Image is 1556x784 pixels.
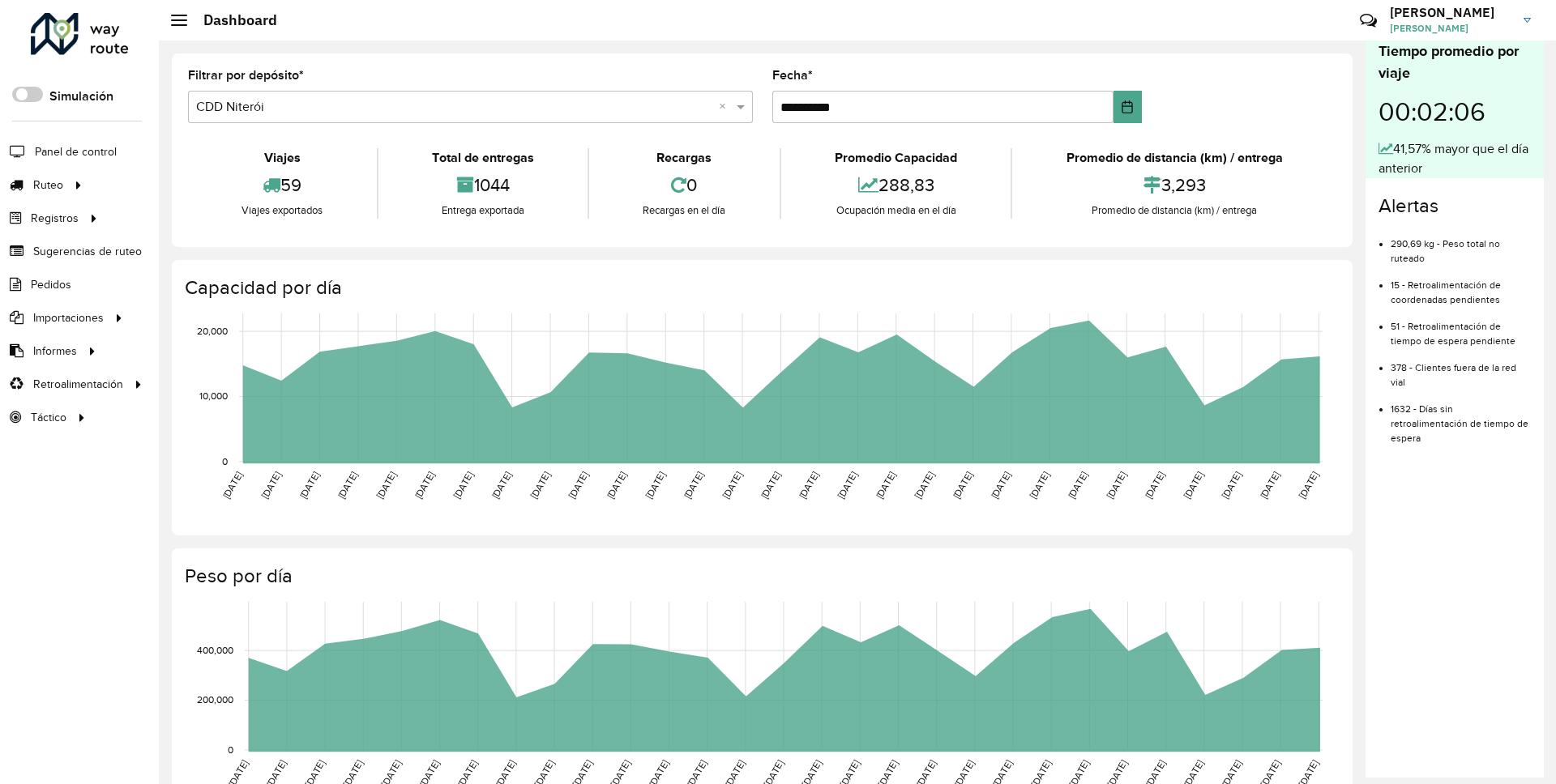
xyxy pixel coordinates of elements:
h4: Capacidad por día [185,276,1336,300]
div: Viajes exportados [192,202,373,219]
text: [DATE] [836,470,859,501]
span: Sugerencias de ruteo [33,243,142,260]
text: [DATE] [566,470,590,501]
div: 59 [192,168,373,202]
a: Contacto rápido [1351,3,1386,38]
text: [DATE] [528,470,552,501]
text: [DATE] [1066,470,1089,501]
text: [DATE] [643,470,667,501]
text: [DATE] [605,470,628,501]
span: Clear all [719,97,733,117]
div: Entrega exportada [383,202,584,219]
span: Registros [31,210,79,227]
span: Informes [33,343,77,360]
label: Simulación [49,87,113,106]
label: Filtrar por depósito [188,66,304,85]
span: Importaciones [33,309,104,326]
div: 41,57% mayor que el día anterior [1379,139,1531,178]
div: 3,293 [1016,168,1332,202]
li: 15 - Retroalimentación de coordenadas pendientes [1391,266,1531,307]
text: 0 [222,456,228,467]
text: [DATE] [1258,470,1281,501]
text: [DATE] [1143,470,1166,501]
div: Viajes [192,148,373,168]
text: [DATE] [759,470,782,501]
h2: Dashboard [187,11,277,29]
text: [DATE] [374,470,398,501]
h4: Peso por día [185,565,1336,588]
text: 400,000 [197,645,233,655]
text: [DATE] [874,470,897,501]
text: [DATE] [720,470,744,501]
text: [DATE] [682,470,705,501]
span: Pedidos [31,276,71,293]
text: [DATE] [451,470,475,501]
div: 00:02:06 [1379,84,1531,139]
text: [DATE] [1297,470,1320,501]
text: 200,000 [197,695,233,705]
li: 378 - Clientes fuera de la red vial [1391,348,1531,390]
text: [DATE] [1220,470,1243,501]
h4: Alertas [1379,194,1531,218]
text: [DATE] [259,470,283,501]
div: Tiempo promedio por viaje [1379,40,1531,84]
div: Recargas [593,148,776,168]
div: 0 [593,168,776,202]
text: [DATE] [951,470,974,501]
text: [DATE] [489,470,513,501]
div: 1044 [383,168,584,202]
li: 51 - Retroalimentación de tiempo de espera pendiente [1391,307,1531,348]
span: Retroalimentación [33,376,123,393]
text: [DATE] [336,470,359,501]
span: [PERSON_NAME] [1390,21,1511,36]
div: Total de entregas [383,148,584,168]
div: Recargas en el día [593,202,776,219]
text: [DATE] [220,470,244,501]
text: 20,000 [197,326,228,336]
text: [DATE] [1028,470,1051,501]
li: 1632 - Días sin retroalimentación de tiempo de espera [1391,390,1531,445]
div: Promedio Capacidad [785,148,1007,168]
text: [DATE] [1181,470,1204,501]
text: [DATE] [797,470,820,501]
button: Choose Date [1114,91,1142,123]
text: [DATE] [989,470,1012,501]
text: 10,000 [199,391,228,402]
div: 288,83 [785,168,1007,202]
text: [DATE] [413,470,436,501]
label: Fecha [772,66,813,85]
text: [DATE] [1105,470,1128,501]
text: [DATE] [913,470,936,501]
div: Promedio de distancia (km) / entrega [1016,202,1332,219]
span: Panel de control [35,143,117,160]
span: Ruteo [33,177,63,194]
div: Ocupación media en el día [785,202,1007,219]
span: Táctico [31,409,66,426]
li: 290,69 kg - Peso total no ruteado [1391,224,1531,266]
text: 0 [228,744,233,755]
text: [DATE] [297,470,321,501]
h3: [PERSON_NAME] [1390,5,1511,20]
div: Promedio de distancia (km) / entrega [1016,148,1332,168]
